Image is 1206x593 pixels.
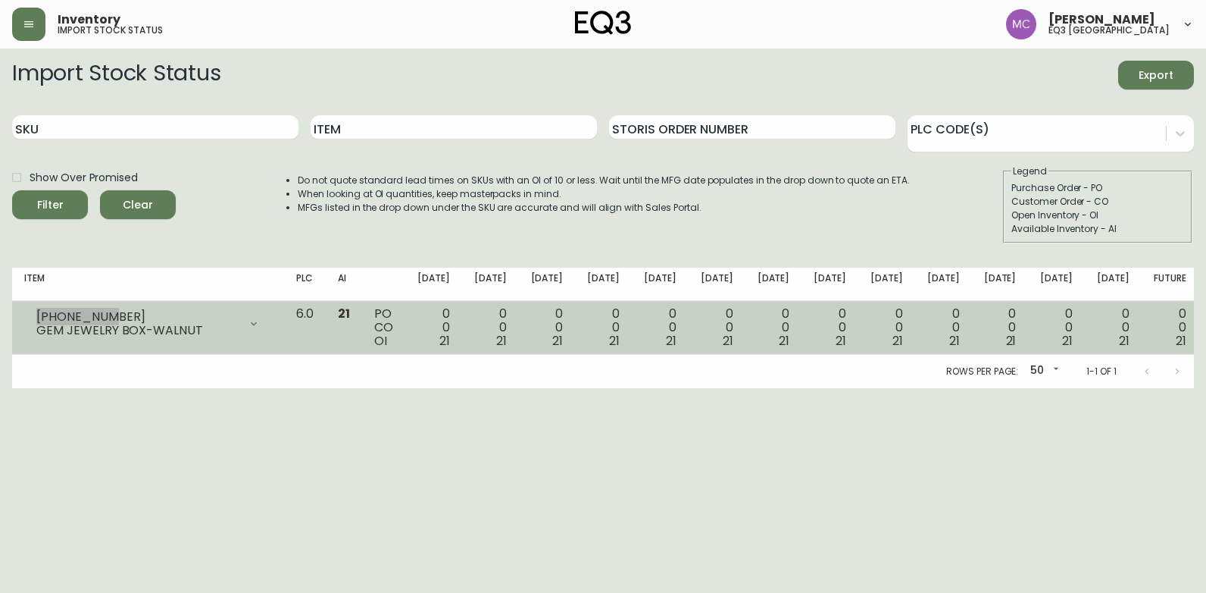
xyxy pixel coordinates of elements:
div: 0 0 [927,307,960,348]
span: 21 [439,332,450,350]
span: 21 [609,332,620,350]
div: 0 0 [587,307,620,348]
span: 21 [496,332,507,350]
div: 0 0 [644,307,676,348]
th: [DATE] [745,268,802,301]
h5: eq3 [GEOGRAPHIC_DATA] [1048,26,1170,35]
span: OI [374,332,387,350]
span: Show Over Promised [30,170,138,186]
button: Filter [12,190,88,219]
th: [DATE] [632,268,689,301]
p: 1-1 of 1 [1086,365,1117,378]
th: [DATE] [462,268,519,301]
div: GEM JEWELRY BOX-WALNUT [36,324,239,337]
button: Clear [100,190,176,219]
img: logo [575,11,631,35]
span: Clear [112,196,164,215]
p: Rows per page: [946,365,1018,378]
div: 0 0 [984,307,1017,348]
div: 0 0 [870,307,903,348]
th: [DATE] [858,268,915,301]
li: When looking at OI quantities, keep masterpacks in mind. [298,187,910,201]
span: 21 [1176,332,1186,350]
div: Open Inventory - OI [1011,209,1184,222]
span: 21 [1062,332,1073,350]
span: 21 [892,332,903,350]
span: 21 [779,332,789,350]
span: 21 [723,332,733,350]
th: [DATE] [1028,268,1085,301]
div: 0 0 [1154,307,1186,348]
th: [DATE] [801,268,858,301]
div: 50 [1024,359,1062,384]
div: 0 0 [814,307,846,348]
span: Export [1130,66,1182,85]
div: Customer Order - CO [1011,195,1184,209]
span: 21 [1006,332,1017,350]
span: 21 [949,332,960,350]
th: [DATE] [575,268,632,301]
div: 0 0 [701,307,733,348]
span: 21 [666,332,676,350]
li: Do not quote standard lead times on SKUs with an OI of 10 or less. Wait until the MFG date popula... [298,174,910,187]
span: 21 [1119,332,1129,350]
th: [DATE] [689,268,745,301]
th: Future [1142,268,1198,301]
th: [DATE] [1085,268,1142,301]
div: Purchase Order - PO [1011,181,1184,195]
div: [PHONE_NUMBER] [36,310,239,324]
span: [PERSON_NAME] [1048,14,1155,26]
div: [PHONE_NUMBER]GEM JEWELRY BOX-WALNUT [24,307,272,340]
div: 0 0 [1097,307,1129,348]
div: 0 0 [417,307,450,348]
span: Inventory [58,14,120,26]
div: 0 0 [1040,307,1073,348]
th: Item [12,268,284,301]
span: 21 [338,305,350,322]
th: [DATE] [405,268,462,301]
button: Export [1118,61,1194,89]
img: 6dbdb61c5655a9a555815750a11666cc [1006,9,1036,39]
h5: import stock status [58,26,163,35]
li: MFGs listed in the drop down under the SKU are accurate and will align with Sales Portal. [298,201,910,215]
div: 0 0 [474,307,507,348]
div: Available Inventory - AI [1011,222,1184,236]
span: 21 [836,332,846,350]
th: AI [326,268,362,301]
h2: Import Stock Status [12,61,220,89]
legend: Legend [1011,165,1048,178]
th: [DATE] [972,268,1029,301]
td: 6.0 [284,301,326,355]
th: [DATE] [915,268,972,301]
div: PO CO [374,307,393,348]
div: 0 0 [531,307,564,348]
span: 21 [552,332,563,350]
th: [DATE] [519,268,576,301]
th: PLC [284,268,326,301]
div: 0 0 [758,307,790,348]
